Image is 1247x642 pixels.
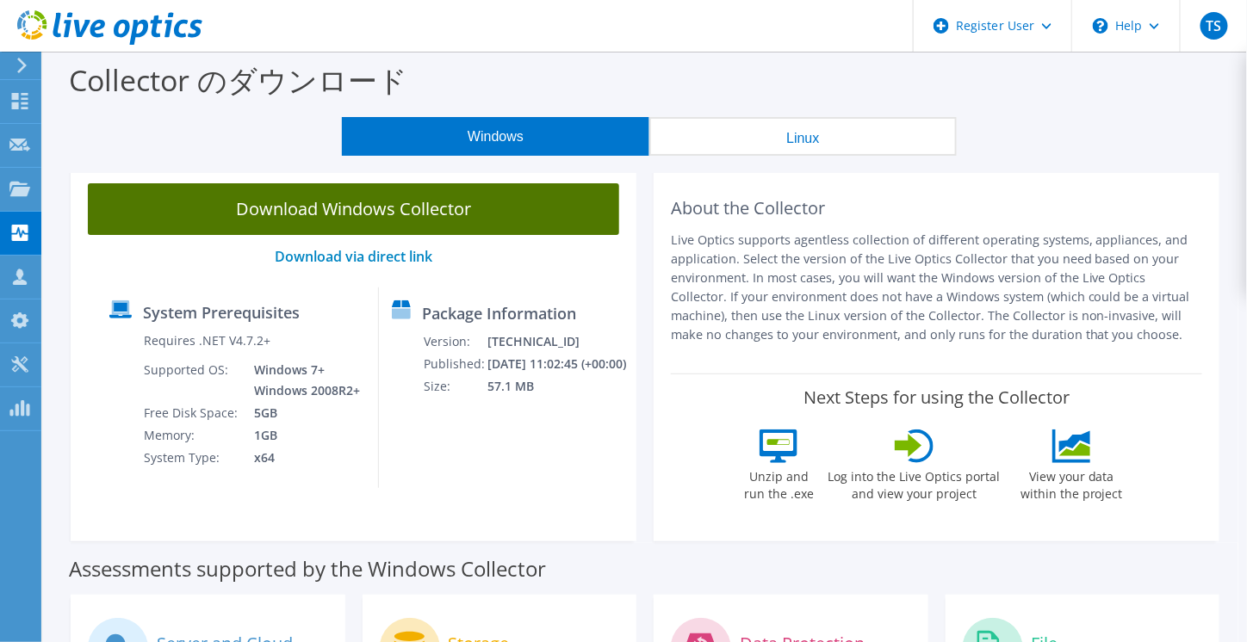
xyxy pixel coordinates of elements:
td: Version: [423,330,487,353]
td: Published: [423,353,487,375]
label: View your data within the project [1010,463,1134,503]
button: Windows [342,117,649,156]
td: [TECHNICAL_ID] [487,330,629,353]
label: Requires .NET V4.7.2+ [144,332,270,349]
a: Download via direct link [275,247,432,266]
td: x64 [241,447,363,469]
label: System Prerequisites [143,304,300,321]
label: Unzip and run the .exe [740,463,819,503]
td: Free Disk Space: [143,402,241,424]
label: Package Information [422,305,576,322]
button: Linux [649,117,957,156]
td: Memory: [143,424,241,447]
td: 1GB [241,424,363,447]
label: Next Steps for using the Collector [803,387,1070,408]
label: Log into the Live Optics portal and view your project [828,463,1002,503]
span: TS [1200,12,1228,40]
td: System Type: [143,447,241,469]
svg: \n [1093,18,1108,34]
td: Size: [423,375,487,398]
a: Download Windows Collector [88,183,619,235]
p: Live Optics supports agentless collection of different operating systems, appliances, and applica... [671,231,1202,344]
td: 5GB [241,402,363,424]
td: Supported OS: [143,359,241,402]
h2: About the Collector [671,198,1202,219]
label: Assessments supported by the Windows Collector [69,560,546,577]
td: Windows 7+ Windows 2008R2+ [241,359,363,402]
td: 57.1 MB [487,375,629,398]
td: [DATE] 11:02:45 (+00:00) [487,353,629,375]
label: Collector のダウンロード [69,60,407,100]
